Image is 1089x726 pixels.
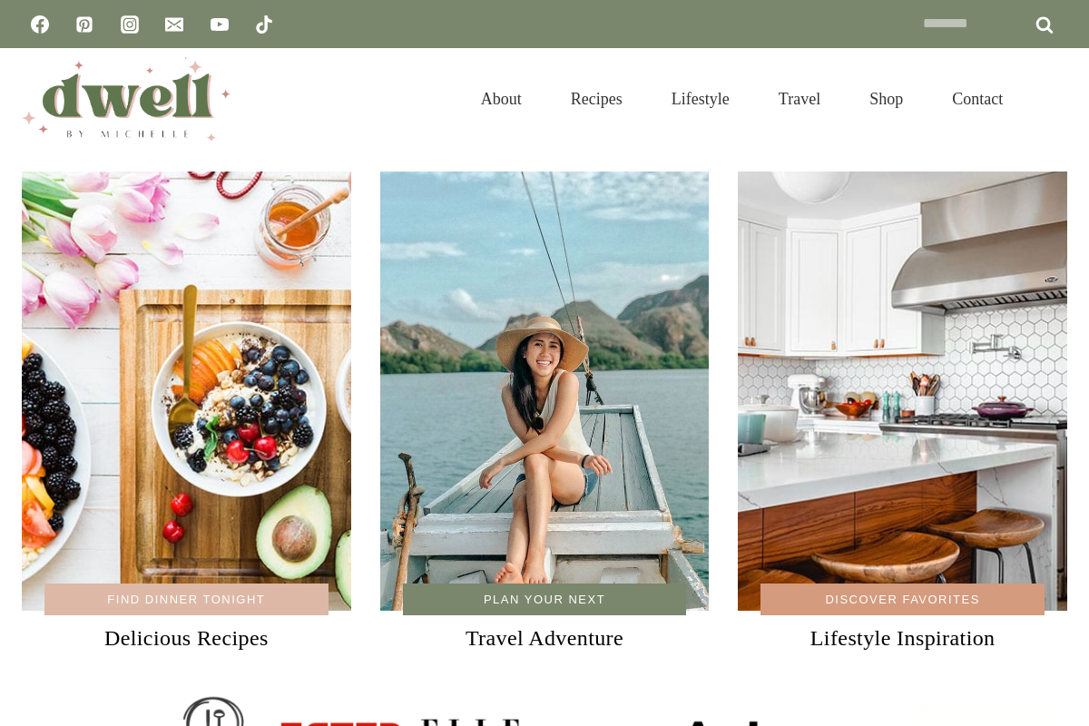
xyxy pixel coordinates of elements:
img: DWELL by michelle [22,57,231,141]
a: Contact [927,67,1027,131]
a: TikTok [246,6,282,43]
a: Lifestyle [647,67,754,131]
a: Instagram [112,6,148,43]
a: Shop [845,67,927,131]
a: About [456,67,546,131]
a: YouTube [201,6,238,43]
a: Recipes [546,67,647,131]
button: View Search Form [1036,83,1067,114]
a: Email [156,6,192,43]
nav: Primary Navigation [456,67,1027,131]
a: Facebook [22,6,58,43]
a: Pinterest [66,6,103,43]
a: Travel [754,67,845,131]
